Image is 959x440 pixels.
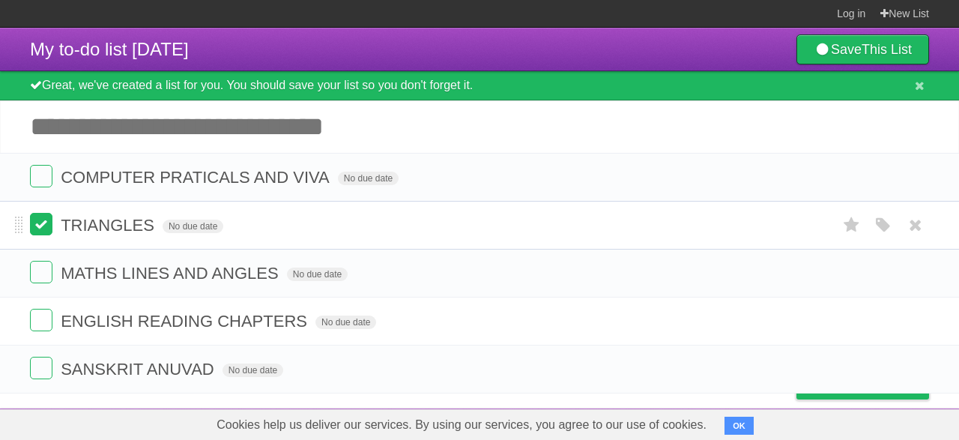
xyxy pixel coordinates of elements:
[30,213,52,235] label: Done
[61,216,158,235] span: TRIANGLES
[796,34,929,64] a: SaveThis List
[30,261,52,283] label: Done
[724,417,754,435] button: OK
[61,312,311,331] span: ENGLISH READING CHAPTERS
[61,264,282,283] span: MATHS LINES AND ANGLES
[30,165,52,187] label: Done
[61,360,218,379] span: SANSKRIT ANUVAD
[315,316,376,329] span: No due date
[287,268,348,281] span: No due date
[30,39,189,59] span: My to-do list [DATE]
[30,357,52,379] label: Done
[30,309,52,331] label: Done
[61,168,333,187] span: COMPUTER PRATICALS AND VIVA
[828,373,922,399] span: Buy me a coffee
[223,364,283,377] span: No due date
[338,172,399,185] span: No due date
[838,213,866,238] label: Star task
[163,220,223,233] span: No due date
[202,410,721,440] span: Cookies help us deliver our services. By using our services, you agree to our use of cookies.
[862,42,912,57] b: This List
